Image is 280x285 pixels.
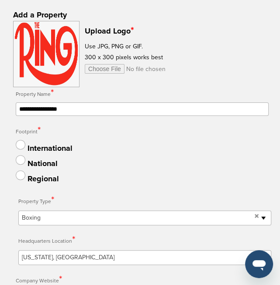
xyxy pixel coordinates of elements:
[28,158,58,170] div: National
[85,52,218,63] p: 300 x 300 pixels works best
[245,250,273,278] iframe: Button to launch messaging window
[18,194,271,207] label: Property Type
[18,234,271,247] label: Headquarters Location
[28,142,73,154] div: International
[14,21,79,87] img: THE%20RING%20-JPG.JPG
[22,213,251,223] span: Boxing
[85,41,218,52] p: Use JPG, PNG or GIF.
[16,87,269,100] label: Property Name
[28,173,59,185] div: Regional
[22,252,251,263] span: [US_STATE], [GEOGRAPHIC_DATA]
[16,125,269,138] label: Footprint
[85,25,218,37] h2: Upload Logo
